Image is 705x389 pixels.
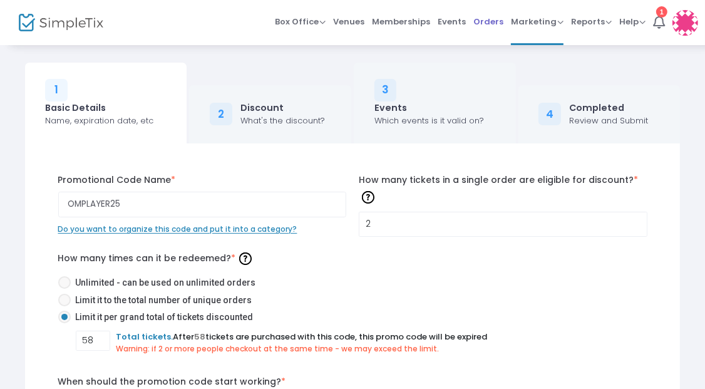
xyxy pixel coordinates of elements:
div: 2 [210,103,232,125]
div: Basic Details [45,101,153,115]
span: How many times can it be redeemed? [58,252,255,264]
div: Events [374,101,484,115]
input: Enter Promo Code [58,192,347,217]
div: 1 [45,79,68,101]
span: Reports [571,16,612,28]
div: 1 [656,6,667,18]
div: Discount [240,101,325,115]
div: Name, expiration date, etc [45,115,153,127]
span: Limit it to the total number of unique orders [71,294,252,307]
span: Limit it per grand total of tickets discounted [71,311,254,324]
div: Review and Submit [569,115,648,127]
div: 3 [374,79,397,101]
span: Orders [473,6,503,38]
span: Warning: if 2 or more people checkout at the same time - we may exceed the limit. [116,343,440,354]
span: Marketing [511,16,563,28]
img: question-mark [362,191,374,204]
img: question-mark [239,252,252,265]
span: Do you want to organize this code and put it into a category? [58,224,297,234]
div: What's the discount? [240,115,325,127]
label: How many tickets in a single order are eligible for discount? [359,174,647,206]
div: Completed [569,101,648,115]
span: After tickets are purchased with this code, this promo code will be expired [116,331,488,343]
div: 4 [538,103,561,125]
span: Unlimited - can be used on unlimited orders [71,276,256,289]
span: Venues [333,6,364,38]
div: Which events is it valid on? [374,115,484,127]
span: Memberships [372,6,430,38]
span: Total tickets. [116,331,173,343]
label: When should the promotion code start working? [58,375,286,388]
span: Box Office [275,16,326,28]
span: 58 [195,331,206,343]
span: Events [438,6,466,38]
label: Promotional Code Name [58,174,347,187]
span: Help [619,16,646,28]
